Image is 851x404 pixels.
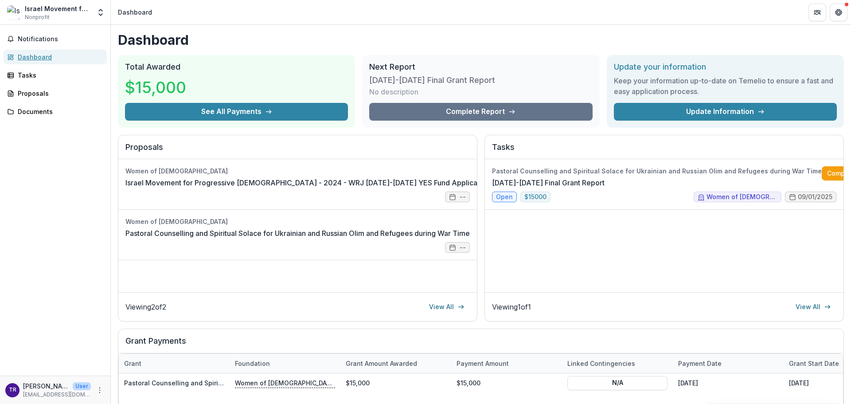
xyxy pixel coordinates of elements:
[562,354,673,373] div: Linked Contingencies
[9,387,16,393] div: Tamar Roig
[94,4,107,21] button: Open entity switcher
[23,381,69,391] p: [PERSON_NAME]
[125,62,348,72] h2: Total Awarded
[614,75,837,97] h3: Keep your information up-to-date on Temelio to ensure a fast and easy application process.
[369,62,592,72] h2: Next Report
[673,373,784,392] div: [DATE]
[614,62,837,72] h2: Update your information
[23,391,91,399] p: [EMAIL_ADDRESS][DOMAIN_NAME]
[18,107,100,116] div: Documents
[4,86,107,101] a: Proposals
[340,354,451,373] div: Grant amount awarded
[118,8,152,17] div: Dashboard
[4,50,107,64] a: Dashboard
[451,359,514,368] div: Payment Amount
[4,104,107,119] a: Documents
[125,302,166,312] p: Viewing 2 of 2
[18,71,100,80] div: Tasks
[451,354,562,373] div: Payment Amount
[492,142,836,159] h2: Tasks
[119,354,230,373] div: Grant
[25,4,91,13] div: Israel Movement for Progressive [DEMOGRAPHIC_DATA]
[94,385,105,396] button: More
[73,382,91,390] p: User
[492,302,531,312] p: Viewing 1 of 1
[340,373,451,392] div: $15,000
[784,359,844,368] div: Grant start date
[230,354,340,373] div: Foundation
[451,373,562,392] div: $15,000
[124,379,449,387] a: Pastoral Counselling and Spiritual Solace for Ukrainian and Russian Olim and Refugees during War ...
[125,75,191,99] h3: $15,000
[118,32,844,48] h1: Dashboard
[790,300,836,314] a: View All
[4,32,107,46] button: Notifications
[18,35,103,43] span: Notifications
[673,354,784,373] div: Payment date
[340,359,422,368] div: Grant amount awarded
[125,103,348,121] button: See All Payments
[369,103,592,121] a: Complete Report
[369,75,495,85] h3: [DATE]-[DATE] Final Grant Report
[114,6,156,19] nav: breadcrumb
[7,5,21,20] img: Israel Movement for Progressive Judaism
[125,336,836,353] h2: Grant Payments
[230,359,275,368] div: Foundation
[424,300,470,314] a: View All
[125,177,490,188] a: Israel Movement for Progressive [DEMOGRAPHIC_DATA] - 2024 - WRJ [DATE]-[DATE] YES Fund Application
[235,378,335,388] p: Women of [DEMOGRAPHIC_DATA]
[808,4,826,21] button: Partners
[830,4,847,21] button: Get Help
[369,86,418,97] p: No description
[673,359,727,368] div: Payment date
[567,376,668,390] button: N/A
[25,13,50,21] span: Nonprofit
[125,228,470,239] a: Pastoral Counselling and Spiritual Solace for Ukrainian and Russian Olim and Refugees during War ...
[125,142,470,159] h2: Proposals
[18,52,100,62] div: Dashboard
[18,89,100,98] div: Proposals
[4,68,107,82] a: Tasks
[614,103,837,121] a: Update Information
[492,177,605,188] a: [DATE]-[DATE] Final Grant Report
[562,359,640,368] div: Linked Contingencies
[119,359,147,368] div: Grant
